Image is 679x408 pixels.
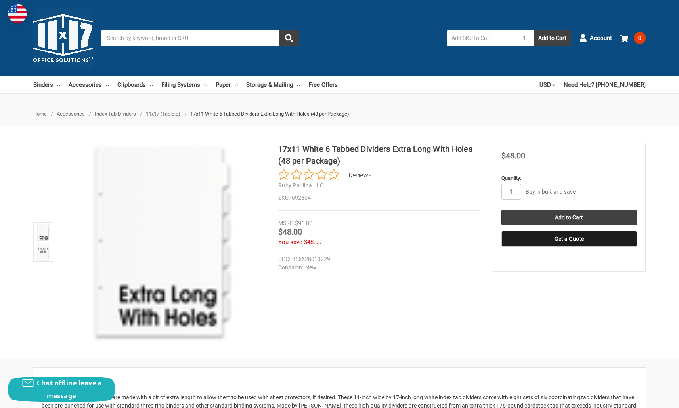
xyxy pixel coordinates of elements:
[501,210,637,225] input: Add to Cart
[620,28,646,48] a: 0
[57,111,85,117] a: Accessories
[34,223,52,241] img: 17x11 White 6 Tabbed Dividers Extra Long With Holes (48 per Package)
[278,143,480,167] h1: 17x11 White 6 Tabbed Dividers Extra Long With Holes (48 per Package)
[190,111,349,117] span: 17x11 White 6 Tabbed Dividers Extra Long With Holes (48 per Package)
[278,263,303,272] dt: Condition:
[304,238,321,246] span: $48.00
[42,376,637,388] h2: Description
[216,76,238,93] a: Paper
[278,238,302,246] span: You save
[278,255,476,263] dd: 816628013229
[278,182,325,189] a: Ruby Paulina LLC.
[278,194,480,202] dd: 692804
[33,76,60,93] a: Binders
[278,263,476,272] dd: New
[278,255,290,263] dt: UPC:
[8,4,27,23] img: duty and tax information for United States
[63,143,261,341] img: 17x11 White 6 Tabbed Dividers Extra Long With Holes (48 per Package)
[246,76,300,93] a: Storage & Mailing
[447,30,515,46] input: Add SKU to Cart
[278,219,293,227] div: MSRP
[146,111,180,117] a: 11x17 (Tabloid)
[37,379,102,400] span: Chat offline leave a message
[69,76,109,93] a: Accessories
[564,76,646,93] a: Need Help? [PHONE_NUMBER]
[95,111,136,117] a: Index Tab Dividers
[343,169,371,181] span: 0 Reviews
[278,227,302,236] span: $48.00
[501,151,525,160] span: $48.00
[308,76,338,93] a: Free Offers
[295,220,312,227] span: $96.00
[33,8,93,68] img: 11x17.com
[501,231,637,247] button: Get a Quote
[634,32,646,44] span: 0
[526,189,576,195] a: Buy in bulk and save
[34,243,52,261] img: 17x11 White 6 Tabbed Dividers Extra Long With Holes (48 per Package)
[501,174,637,182] label: Quantity:
[8,377,115,402] button: Chat offline leave a message
[101,30,299,46] input: Search by keyword, brand or SKU
[161,76,207,93] a: Filing Systems
[117,76,153,93] a: Clipboards
[534,30,571,46] button: Add to Cart
[33,111,47,117] a: Home
[579,28,612,48] a: Account
[539,76,555,93] a: USD
[590,34,612,43] span: Account
[278,194,290,202] dt: SKU:
[278,169,371,181] button: Rated 0 out of 5 stars from 0 reviews. Jump to reviews.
